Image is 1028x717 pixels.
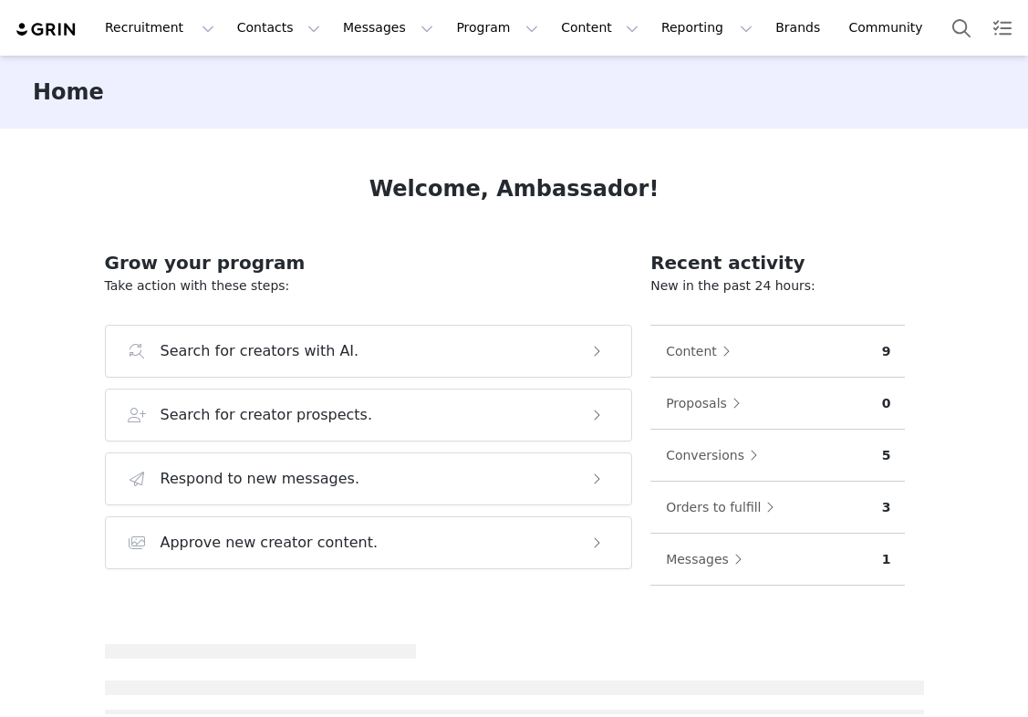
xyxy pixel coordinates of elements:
button: Search for creators with AI. [105,325,633,378]
a: Tasks [982,7,1023,48]
button: Proposals [665,389,750,418]
h1: Welcome, Ambassador! [369,172,659,205]
button: Respond to new messages. [105,452,633,505]
p: 5 [882,446,891,465]
p: 3 [882,498,891,517]
button: Messages [665,545,752,574]
button: Reporting [650,7,763,48]
img: grin logo [15,21,78,38]
h3: Respond to new messages. [161,468,360,490]
button: Search for creator prospects. [105,389,633,442]
p: 0 [882,394,891,413]
h2: Recent activity [650,249,905,276]
p: 1 [882,550,891,569]
button: Content [665,337,740,366]
p: New in the past 24 hours: [650,276,905,296]
button: Search [941,7,981,48]
button: Contacts [226,7,331,48]
button: Program [445,7,549,48]
h3: Home [33,76,104,109]
button: Content [550,7,649,48]
p: 9 [882,342,891,361]
a: Brands [764,7,836,48]
button: Messages [332,7,444,48]
h3: Search for creator prospects. [161,404,373,426]
h3: Approve new creator content. [161,532,379,554]
a: Community [838,7,942,48]
button: Orders to fulfill [665,493,784,522]
button: Recruitment [94,7,225,48]
h2: Grow your program [105,249,633,276]
h3: Search for creators with AI. [161,340,359,362]
p: Take action with these steps: [105,276,633,296]
button: Conversions [665,441,767,470]
button: Approve new creator content. [105,516,633,569]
